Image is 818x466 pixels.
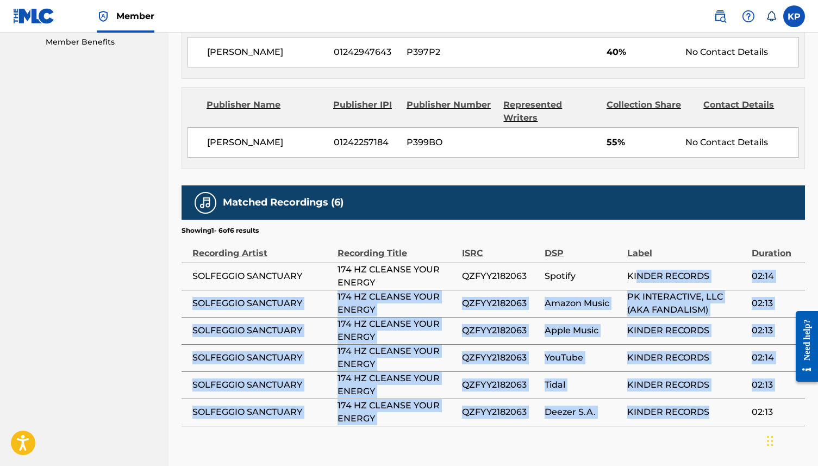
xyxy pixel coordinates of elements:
[223,196,344,209] h5: Matched Recordings (6)
[462,270,539,283] span: QZFYY2182063
[334,136,399,149] span: 01242257184
[199,196,212,209] img: Matched Recordings
[192,324,332,337] span: SOLFEGGIO SANCTUARY
[752,378,800,392] span: 02:13
[192,297,332,310] span: SOLFEGGIO SANCTUARY
[752,297,800,310] span: 02:13
[685,136,798,149] div: No Contact Details
[338,318,457,344] span: 174 HZ CLEANSE YOUR ENERGY
[752,270,800,283] span: 02:14
[334,46,399,59] span: 01242947643
[709,5,731,27] a: Public Search
[752,406,800,419] span: 02:13
[407,136,495,149] span: P399BO
[627,235,746,260] div: Label
[192,235,332,260] div: Recording Artist
[607,46,678,59] span: 40%
[752,351,800,364] span: 02:14
[462,324,539,337] span: QZFYY2182063
[192,378,332,392] span: SOLFEGGIO SANCTUARY
[685,46,798,59] div: No Contact Details
[333,98,398,125] div: Publisher IPI
[503,98,598,125] div: Represented Writers
[338,235,457,260] div: Recording Title
[627,406,746,419] span: KINDER RECORDS
[207,98,325,125] div: Publisher Name
[627,351,746,364] span: KINDER RECORDS
[116,10,154,22] span: Member
[764,414,818,466] iframe: Chat Widget
[545,324,622,337] span: Apple Music
[627,378,746,392] span: KINDER RECORDS
[462,235,539,260] div: ISRC
[182,226,259,235] p: Showing 1 - 6 of 6 results
[752,324,800,337] span: 02:13
[545,351,622,364] span: YouTube
[766,11,777,22] div: Notifications
[338,263,457,289] span: 174 HZ CLEANSE YOUR ENERGY
[192,270,332,283] span: SOLFEGGIO SANCTUARY
[338,290,457,316] span: 174 HZ CLEANSE YOUR ENERGY
[545,235,622,260] div: DSP
[462,406,539,419] span: QZFYY2182063
[545,270,622,283] span: Spotify
[207,46,326,59] span: [PERSON_NAME]
[207,136,326,149] span: [PERSON_NAME]
[545,406,622,419] span: Deezer S.A.
[46,36,155,48] a: Member Benefits
[545,297,622,310] span: Amazon Music
[462,378,539,392] span: QZFYY2182063
[607,98,696,125] div: Collection Share
[407,98,496,125] div: Publisher Number
[714,10,727,23] img: search
[738,5,759,27] div: Help
[462,297,539,310] span: QZFYY2182063
[607,136,678,149] span: 55%
[752,235,800,260] div: Duration
[545,378,622,392] span: Tidal
[462,351,539,364] span: QZFYY2182063
[627,324,746,337] span: KINDER RECORDS
[192,406,332,419] span: SOLFEGGIO SANCTUARY
[742,10,755,23] img: help
[97,10,110,23] img: Top Rightsholder
[703,98,792,125] div: Contact Details
[767,425,773,457] div: Drag
[788,302,818,390] iframe: Resource Center
[627,290,746,316] span: PK INTERACTIVE, LLC (AKA FANDALISM)
[783,5,805,27] div: User Menu
[627,270,746,283] span: KINDER RECORDS
[338,345,457,371] span: 174 HZ CLEANSE YOUR ENERGY
[407,46,495,59] span: P397P2
[338,399,457,425] span: 174 HZ CLEANSE YOUR ENERGY
[192,351,332,364] span: SOLFEGGIO SANCTUARY
[13,8,55,24] img: MLC Logo
[338,372,457,398] span: 174 HZ CLEANSE YOUR ENERGY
